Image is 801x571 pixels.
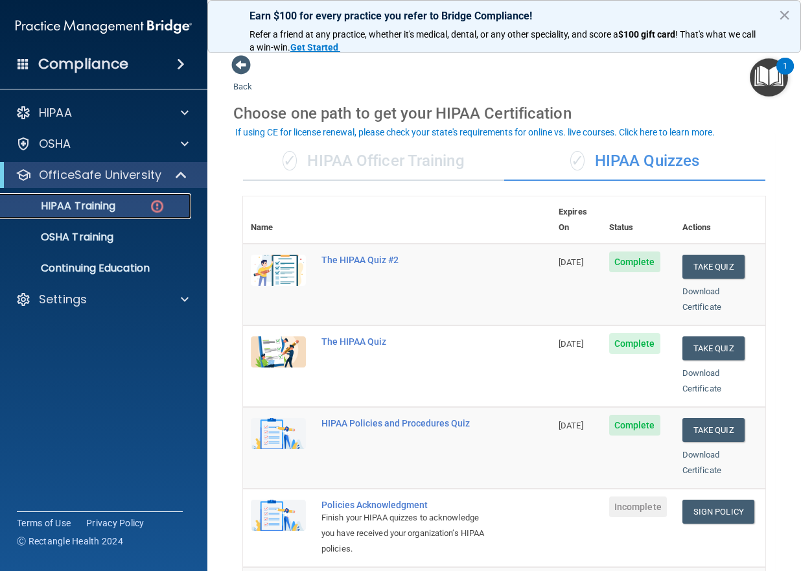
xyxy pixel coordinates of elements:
[321,510,486,557] div: Finish your HIPAA quizzes to acknowledge you have received your organization’s HIPAA policies.
[243,142,504,181] div: HIPAA Officer Training
[250,29,618,40] span: Refer a friend at any practice, whether it's medical, dental, or any other speciality, and score a
[235,128,715,137] div: If using CE for license renewal, please check your state's requirements for online vs. live cours...
[682,368,721,393] a: Download Certificate
[38,55,128,73] h4: Compliance
[778,5,791,25] button: Close
[16,14,192,40] img: PMB logo
[559,339,583,349] span: [DATE]
[233,95,775,132] div: Choose one path to get your HIPAA Certification
[149,198,165,215] img: danger-circle.6113f641.png
[682,255,745,279] button: Take Quiz
[601,196,675,244] th: Status
[609,415,660,436] span: Complete
[233,66,252,91] a: Back
[250,10,759,22] p: Earn $100 for every practice you refer to Bridge Compliance!
[243,196,314,244] th: Name
[682,286,721,312] a: Download Certificate
[570,151,585,170] span: ✓
[39,167,161,183] p: OfficeSafe University
[16,292,189,307] a: Settings
[618,29,675,40] strong: $100 gift card
[504,142,765,181] div: HIPAA Quizzes
[17,517,71,530] a: Terms of Use
[250,29,758,52] span: ! That's what we call a win-win.
[609,333,660,354] span: Complete
[321,418,486,428] div: HIPAA Policies and Procedures Quiz
[290,42,338,52] strong: Get Started
[17,535,123,548] span: Ⓒ Rectangle Health 2024
[559,257,583,267] span: [DATE]
[750,58,788,97] button: Open Resource Center, 1 new notification
[682,418,745,442] button: Take Quiz
[783,66,787,83] div: 1
[16,167,188,183] a: OfficeSafe University
[675,196,765,244] th: Actions
[577,479,785,531] iframe: Drift Widget Chat Controller
[8,200,115,213] p: HIPAA Training
[551,196,601,244] th: Expires On
[8,231,113,244] p: OSHA Training
[559,421,583,430] span: [DATE]
[86,517,145,530] a: Privacy Policy
[321,255,486,265] div: The HIPAA Quiz #2
[233,126,717,139] button: If using CE for license renewal, please check your state's requirements for online vs. live cours...
[682,336,745,360] button: Take Quiz
[8,262,185,275] p: Continuing Education
[39,105,72,121] p: HIPAA
[16,105,189,121] a: HIPAA
[39,292,87,307] p: Settings
[290,42,340,52] a: Get Started
[39,136,71,152] p: OSHA
[16,136,189,152] a: OSHA
[682,450,721,475] a: Download Certificate
[321,500,486,510] div: Policies Acknowledgment
[283,151,297,170] span: ✓
[609,251,660,272] span: Complete
[321,336,486,347] div: The HIPAA Quiz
